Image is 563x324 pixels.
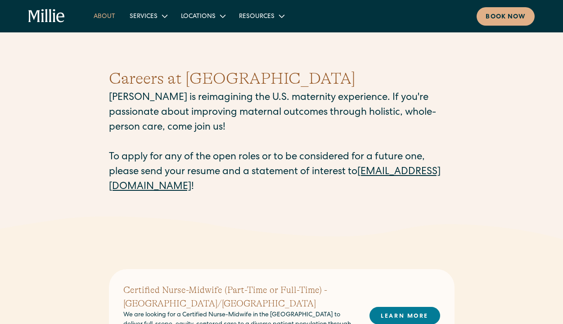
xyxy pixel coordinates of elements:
[181,12,216,22] div: Locations
[109,91,455,195] p: [PERSON_NAME] is reimagining the U.S. maternity experience. If you're passionate about improving ...
[486,13,526,22] div: Book now
[130,12,158,22] div: Services
[123,283,355,310] h2: Certified Nurse-Midwife (Part-Time or Full-Time) - [GEOGRAPHIC_DATA]/[GEOGRAPHIC_DATA]
[477,7,535,26] a: Book now
[86,9,122,23] a: About
[239,12,275,22] div: Resources
[232,9,291,23] div: Resources
[109,67,455,91] h1: Careers at [GEOGRAPHIC_DATA]
[174,9,232,23] div: Locations
[122,9,174,23] div: Services
[28,9,65,23] a: home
